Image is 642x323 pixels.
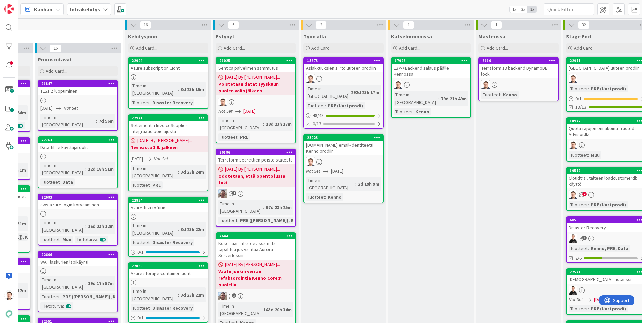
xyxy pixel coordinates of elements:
span: Masterissa [478,33,505,40]
b: Vaatii jonkin verran refaktorointia Kenno Core:n puolella [218,268,293,288]
div: 22941 [132,116,208,120]
div: TLS1.2 luopuminen [38,87,117,95]
div: Tuotteet [40,293,60,300]
img: TG [569,190,577,199]
div: 22835Azure storage container luonti [129,263,208,278]
img: avatar [4,309,14,319]
span: 48 / 48 [313,112,324,119]
span: Kanban [34,5,52,13]
span: Add Card... [399,45,420,51]
div: 22941 [129,115,208,121]
span: 0/13 [313,120,321,127]
span: 4 [582,192,587,196]
div: LB<->Backend salaus päälle Kennossa [392,64,470,78]
div: Tuotteet [131,99,150,106]
div: Kenno, PRE, Data [589,245,630,252]
div: Time in [GEOGRAPHIC_DATA] [40,114,96,128]
div: ET [216,189,295,198]
div: 18d 23h 17m [264,120,293,128]
div: 23023 [307,135,383,140]
span: 6 [228,21,239,29]
div: PRE (Uusi prodi) [589,201,628,208]
span: : [263,204,264,211]
span: [DATE] By [PERSON_NAME]... [137,137,192,144]
div: Time in [GEOGRAPHIC_DATA] [40,276,85,291]
a: 23023[DOMAIN_NAME] email-identiteetti Kenno prodiinTGNot Set[DATE]Time in [GEOGRAPHIC_DATA]:2d 19... [303,134,384,203]
a: 6110Terraform s3 backend DynamoDB lockTGTuotteet:Kenno [478,57,559,101]
a: 21025Sentica palvelimen sammutus[DATE] By [PERSON_NAME]...Poistetaan datat syyskuun puolen välin ... [216,57,296,143]
div: Disaster Recovery [151,239,194,246]
span: [DATE] [331,168,343,175]
div: 3d 23h 22m [179,291,206,299]
span: : [85,222,86,230]
a: 15673Asiakkuuksien siirto uuteen prodiinTGTime in [GEOGRAPHIC_DATA]:292d 23h 17mTuotteet:PRE (Uus... [303,57,384,129]
span: Add Card... [574,45,596,51]
div: 22834Azure-tuki tofuun [129,197,208,212]
div: Tuotteet [306,193,325,201]
img: TG [218,98,227,106]
img: TG [569,141,577,149]
span: Stage End [566,33,591,40]
span: : [355,180,356,188]
div: Time in [GEOGRAPHIC_DATA] [131,82,178,97]
span: Työn alla [303,33,326,40]
div: Tuotteet [40,236,60,243]
div: Data [61,178,75,186]
div: 16d 23h 12m [86,222,115,230]
span: : [60,178,61,186]
b: Odotetaan, että opentofussa tuki [218,173,293,186]
div: Azure-tuki tofuun [129,203,208,212]
a: 22994Azure subscription luontiTime in [GEOGRAPHIC_DATA]:3d 23h 15mTuotteet:Disaster Recovery [128,57,208,109]
b: Tee vasta 1.9. jälkeen [131,144,206,151]
span: : [63,302,64,310]
span: [DATE] [594,296,606,303]
div: Tuotteet [569,201,588,208]
span: : [96,117,97,125]
div: Tuotteet [40,178,60,186]
img: ET [218,189,227,198]
a: 17926LB<->Backend salaus päälle KennossaTGTime in [GEOGRAPHIC_DATA]:79d 21h 49mTuotteet:Kenno [391,57,471,118]
span: 0 / 1 [575,95,582,102]
div: PRE (Uusi prodi) [326,102,365,109]
span: : [413,108,414,115]
div: Kenno [414,108,431,115]
div: Time in [GEOGRAPHIC_DATA] [131,287,178,302]
div: 3d 23h 15m [179,86,206,93]
div: PRE [151,181,163,189]
div: Tuotteet [218,133,237,141]
div: 22693aws-azure-login korvaaminen [38,194,117,209]
div: Time in [GEOGRAPHIC_DATA] [306,177,355,191]
div: 21025Sentica palvelimen sammutus [216,58,295,72]
span: : [97,236,98,243]
div: Tuotteet [569,305,588,312]
span: : [237,217,238,224]
img: JV [569,286,577,295]
div: 7644Kokeillaan infra-devissä mitä tapahtuu jos vaihtaa Aurora Serverlessiin [216,233,295,260]
div: Tuotteet [218,217,237,224]
a: 22835Azure storage container luontiTime in [GEOGRAPHIC_DATA]:3d 23h 22mTuotteet:Disaster Recovery0/1 [128,262,208,323]
div: 20196 [219,150,295,155]
span: Support [14,1,30,9]
div: TG [216,98,295,106]
span: [DATE] By [PERSON_NAME]... [225,166,280,173]
div: 21847TLS1.2 luopuminen [38,81,117,95]
span: 3x [528,6,537,13]
span: : [178,168,179,176]
span: Katselmoinnissa [391,33,432,40]
span: Add Card... [487,45,508,51]
div: Kenno [501,91,519,99]
div: Tuotteet [569,85,588,92]
div: 17926 [395,58,470,63]
span: Add Card... [311,45,333,51]
div: Tuotteet [306,102,325,109]
i: Not Set [154,156,168,162]
span: : [178,225,179,233]
span: : [85,280,86,287]
img: TG [481,80,490,89]
div: 17926 [392,58,470,64]
div: Sentica palvelimen sammutus [216,64,295,72]
div: Tuotteet [569,245,588,252]
img: TG [394,80,402,89]
div: Terraform secrettien poisto statesta [216,155,295,164]
img: ET [218,292,227,300]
